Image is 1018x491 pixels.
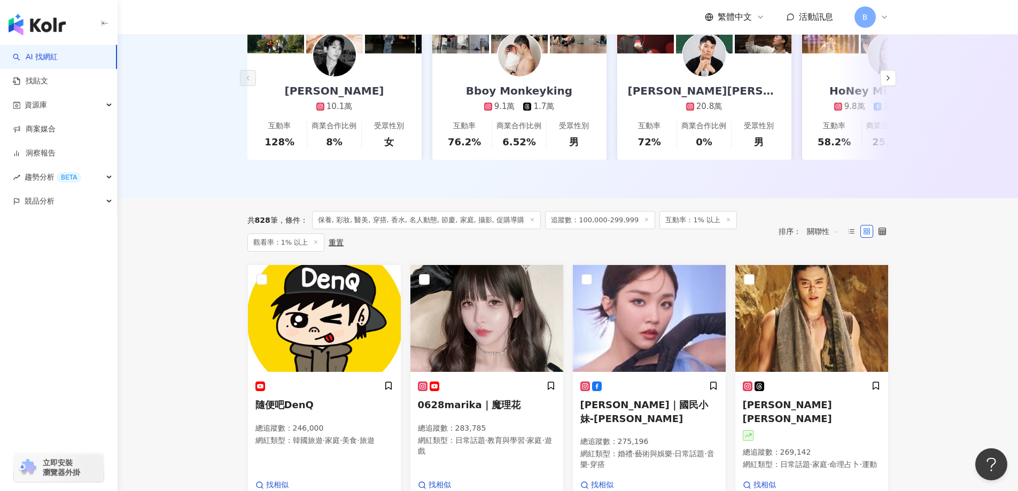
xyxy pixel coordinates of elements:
div: 商業合作比例 [681,121,726,131]
span: [PERSON_NAME][PERSON_NAME] [743,399,832,424]
p: 總追蹤數 ： 275,196 [580,437,718,447]
span: 家庭 [812,460,827,469]
div: 共 筆 [247,216,278,224]
a: 找相似 [743,480,776,490]
span: 0628marika｜魔理花 [418,399,520,410]
span: 美食 [342,436,357,445]
span: 觀看率：1% 以上 [247,233,325,252]
a: [PERSON_NAME]10.1萬互動率128%商業合作比例8%受眾性別女 [247,53,422,160]
div: 128% [265,135,294,149]
span: 婚禮 [618,449,633,458]
img: KOL Avatar [410,265,563,372]
div: 1.7萬 [533,101,554,112]
span: 日常話題 [780,460,810,469]
span: 條件 ： [278,216,308,224]
a: 商案媒合 [13,124,56,135]
span: · [588,460,590,469]
img: logo [9,14,66,35]
span: 韓國旅遊 [293,436,323,445]
img: chrome extension [17,459,38,476]
div: [PERSON_NAME] [274,83,395,98]
div: 互動率 [638,121,660,131]
span: 音樂 [580,449,714,469]
p: 總追蹤數 ： 246,000 [255,423,393,434]
span: · [859,460,861,469]
span: 關聯性 [807,223,839,240]
span: · [525,436,527,445]
div: 商業合作比例 [496,121,541,131]
span: · [827,460,829,469]
span: 遊戲 [418,436,552,455]
div: 6.52% [502,135,535,149]
span: 828 [255,216,270,224]
a: [PERSON_NAME][PERSON_NAME]20.8萬互動率72%商業合作比例0%受眾性別男 [617,53,791,160]
span: 趨勢分析 [25,165,81,189]
div: 72% [638,135,661,149]
div: 25.6% [872,135,905,149]
p: 網紅類型 ： [418,435,556,456]
a: 找相似 [418,480,451,490]
a: 洞察報告 [13,148,56,159]
img: KOL Avatar [573,265,726,372]
img: KOL Avatar [248,265,401,372]
div: 9.1萬 [494,101,515,112]
span: [PERSON_NAME]｜國民小妹-[PERSON_NAME] [580,399,708,424]
a: Bboy Monkeyking9.1萬1.7萬互動率76.2%商業合作比例6.52%受眾性別男 [432,53,607,160]
span: 日常話題 [674,449,704,458]
div: 76.2% [448,135,481,149]
div: 互動率 [823,121,845,131]
div: 排序： [779,223,845,240]
div: 2.7萬 [884,101,905,112]
div: 受眾性別 [744,121,774,131]
img: KOL Avatar [683,34,726,76]
span: · [340,436,342,445]
span: 教育與學習 [487,436,525,445]
span: · [485,436,487,445]
span: · [672,449,674,458]
span: 命理占卜 [829,460,859,469]
p: 網紅類型 ： [255,435,393,446]
a: 找相似 [255,480,289,490]
div: 男 [569,135,579,149]
span: · [810,460,812,469]
span: · [542,436,544,445]
span: rise [13,174,20,181]
span: 運動 [862,460,877,469]
span: 繁體中文 [718,11,752,23]
div: 0% [696,135,712,149]
div: [PERSON_NAME][PERSON_NAME] [617,83,791,98]
div: 8% [326,135,343,149]
span: 找相似 [591,480,613,490]
span: 資源庫 [25,93,47,117]
span: 立即安裝 瀏覽器外掛 [43,458,80,477]
img: KOL Avatar [498,34,541,76]
div: 受眾性別 [374,121,404,131]
div: Bboy Monkeyking [455,83,583,98]
div: 互動率 [268,121,291,131]
div: 互動率 [453,121,476,131]
div: 重置 [329,238,344,247]
span: 家庭 [527,436,542,445]
div: 受眾性別 [559,121,589,131]
span: 家庭 [325,436,340,445]
div: BETA [57,172,81,183]
span: 追蹤數：100,000-299,999 [545,211,655,229]
span: 找相似 [266,480,289,490]
p: 網紅類型 ： [743,459,881,470]
span: · [323,436,325,445]
p: 總追蹤數 ： 269,142 [743,447,881,458]
p: 總追蹤數 ： 283,785 [418,423,556,434]
a: HoNey MiCo 蜜糖米可9.8萬2.7萬1.8萬互動率58.2%商業合作比例25.6%受眾性別男 [802,53,976,160]
span: 旅遊 [360,436,375,445]
span: 找相似 [753,480,776,490]
div: 9.8萬 [844,101,865,112]
img: KOL Avatar [313,34,356,76]
div: HoNey MiCo 蜜糖米可 [819,83,959,98]
img: KOL Avatar [735,265,888,372]
span: 競品分析 [25,189,55,213]
div: 女 [384,135,394,149]
span: 活動訊息 [799,12,833,22]
span: · [357,436,359,445]
div: 58.2% [818,135,851,149]
span: 隨便吧DenQ [255,399,314,410]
